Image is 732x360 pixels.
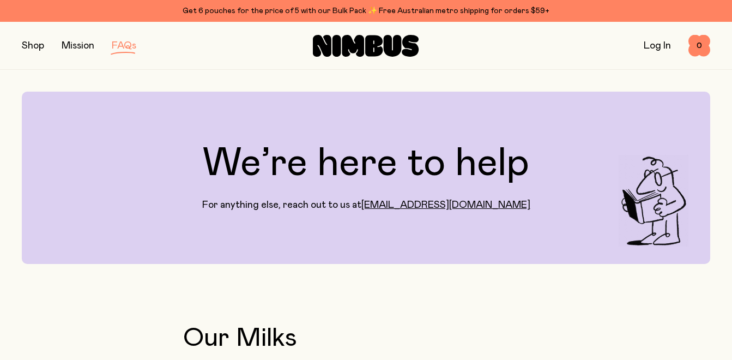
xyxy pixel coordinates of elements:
[183,325,549,351] h2: Our Milks
[361,200,530,210] a: [EMAIL_ADDRESS][DOMAIN_NAME]
[22,4,710,17] div: Get 6 pouches for the price of 5 with our Bulk Pack ✨ Free Australian metro shipping for orders $59+
[644,41,671,51] a: Log In
[112,41,136,51] a: FAQs
[203,144,529,183] h1: We’re here to help
[202,199,530,212] p: For anything else, reach out to us at
[688,35,710,57] button: 0
[62,41,94,51] a: Mission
